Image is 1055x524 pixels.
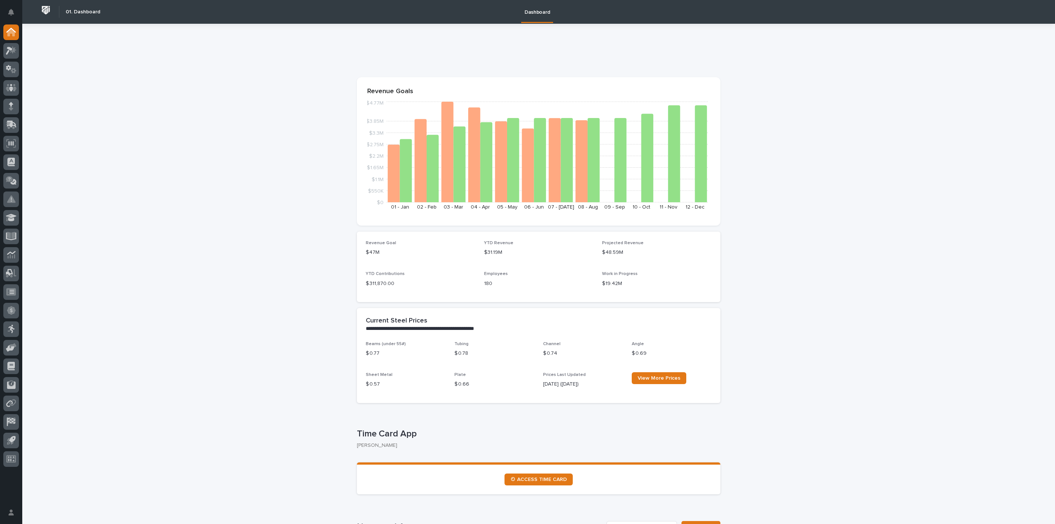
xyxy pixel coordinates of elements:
[454,373,466,377] span: Plate
[548,204,574,210] text: 07 - [DATE]
[357,429,717,439] p: Time Card App
[604,204,625,210] text: 09 - Sep
[543,342,561,346] span: Channel
[417,204,437,210] text: 02 - Feb
[366,373,392,377] span: Sheet Metal
[366,317,427,325] h2: Current Steel Prices
[366,101,384,106] tspan: $4.77M
[454,350,534,357] p: $ 0.78
[638,376,680,381] span: View More Prices
[366,380,446,388] p: $ 0.57
[369,131,384,136] tspan: $3.3M
[471,204,490,210] text: 04 - Apr
[367,166,384,171] tspan: $1.65M
[543,350,623,357] p: $ 0.74
[632,350,711,357] p: $ 0.69
[543,373,586,377] span: Prices Last Updated
[369,154,384,159] tspan: $2.2M
[366,280,475,288] p: $ 311,870.00
[366,249,475,256] p: $47M
[632,204,650,210] text: 10 - Oct
[484,280,594,288] p: 180
[367,142,384,147] tspan: $2.75M
[391,204,409,210] text: 01 - Jan
[543,380,623,388] p: [DATE] ([DATE])
[444,204,463,210] text: 03 - Mar
[602,272,638,276] span: Work in Progress
[602,241,644,245] span: Projected Revenue
[454,342,469,346] span: Tubing
[686,204,704,210] text: 12 - Dec
[368,189,384,194] tspan: $550K
[372,177,384,182] tspan: $1.1M
[3,4,19,20] button: Notifications
[9,9,19,21] div: Notifications
[377,200,384,205] tspan: $0
[660,204,677,210] text: 11 - Nov
[366,241,396,245] span: Revenue Goal
[366,272,405,276] span: YTD Contributions
[357,442,714,449] p: [PERSON_NAME]
[39,3,53,17] img: Workspace Logo
[454,380,534,388] p: $ 0.66
[632,372,686,384] a: View More Prices
[367,88,710,96] p: Revenue Goals
[602,280,711,288] p: $19.42M
[484,272,508,276] span: Employees
[366,350,446,357] p: $ 0.77
[66,9,100,15] h2: 01. Dashboard
[484,249,594,256] p: $31.19M
[632,342,644,346] span: Angle
[510,477,567,482] span: ⏲ ACCESS TIME CARD
[497,204,517,210] text: 05 - May
[524,204,544,210] text: 06 - Jun
[366,342,406,346] span: Beams (under 55#)
[602,249,711,256] p: $48.59M
[366,119,384,124] tspan: $3.85M
[505,474,573,485] a: ⏲ ACCESS TIME CARD
[578,204,598,210] text: 08 - Aug
[484,241,513,245] span: YTD Revenue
